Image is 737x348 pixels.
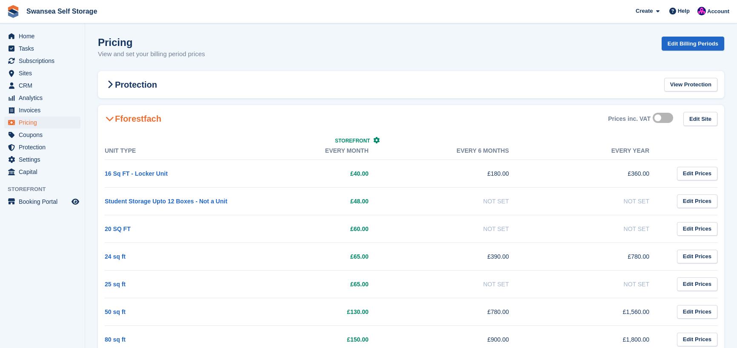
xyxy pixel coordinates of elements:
[245,142,386,160] th: Every month
[4,154,80,165] a: menu
[678,7,690,15] span: Help
[98,37,205,48] h1: Pricing
[636,7,653,15] span: Create
[386,160,526,187] td: £180.00
[19,141,70,153] span: Protection
[4,92,80,104] a: menu
[245,215,386,242] td: £60.00
[105,336,126,343] a: 80 sq ft
[19,80,70,91] span: CRM
[19,30,70,42] span: Home
[105,80,157,90] h2: Protection
[245,270,386,298] td: £65.00
[683,112,717,126] a: Edit Site
[4,55,80,67] a: menu
[386,298,526,325] td: £780.00
[19,166,70,178] span: Capital
[608,115,651,123] div: Prices inc. VAT
[105,114,161,124] h2: Fforestfach
[335,138,370,144] span: Storefront
[19,43,70,54] span: Tasks
[4,196,80,208] a: menu
[4,104,80,116] a: menu
[526,270,666,298] td: Not Set
[7,5,20,18] img: stora-icon-8386f47178a22dfd0bd8f6a31ec36ba5ce8667c1dd55bd0f319d3a0aa187defe.svg
[245,298,386,325] td: £130.00
[526,160,666,187] td: £360.00
[677,222,717,236] a: Edit Prices
[662,37,724,51] a: Edit Billing Periods
[677,277,717,291] a: Edit Prices
[19,67,70,79] span: Sites
[105,198,227,205] a: Student Storage Upto 12 Boxes - Not a Unit
[4,129,80,141] a: menu
[4,166,80,178] a: menu
[677,167,717,181] a: Edit Prices
[697,7,706,15] img: Donna Davies
[19,154,70,165] span: Settings
[19,196,70,208] span: Booking Portal
[4,43,80,54] a: menu
[4,67,80,79] a: menu
[19,55,70,67] span: Subscriptions
[4,141,80,153] a: menu
[335,138,380,144] a: Storefront
[23,4,100,18] a: Swansea Self Storage
[19,129,70,141] span: Coupons
[677,333,717,347] a: Edit Prices
[4,80,80,91] a: menu
[98,49,205,59] p: View and set your billing period prices
[105,308,126,315] a: 50 sq ft
[105,142,245,160] th: Unit Type
[526,142,666,160] th: Every year
[526,242,666,270] td: £780.00
[19,92,70,104] span: Analytics
[386,142,526,160] th: Every 6 months
[677,194,717,208] a: Edit Prices
[245,242,386,270] td: £65.00
[526,187,666,215] td: Not Set
[664,78,717,92] a: View Protection
[526,298,666,325] td: £1,560.00
[677,250,717,264] a: Edit Prices
[4,117,80,128] a: menu
[8,185,85,194] span: Storefront
[105,281,126,288] a: 25 sq ft
[386,270,526,298] td: Not Set
[105,253,126,260] a: 24 sq ft
[19,104,70,116] span: Invoices
[70,197,80,207] a: Preview store
[4,30,80,42] a: menu
[707,7,729,16] span: Account
[105,225,131,232] a: 20 SQ FT
[105,170,168,177] a: 16 Sq FT - Locker Unit
[386,187,526,215] td: Not Set
[19,117,70,128] span: Pricing
[526,215,666,242] td: Not Set
[245,160,386,187] td: £40.00
[386,242,526,270] td: £390.00
[386,215,526,242] td: Not Set
[677,305,717,319] a: Edit Prices
[245,187,386,215] td: £48.00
